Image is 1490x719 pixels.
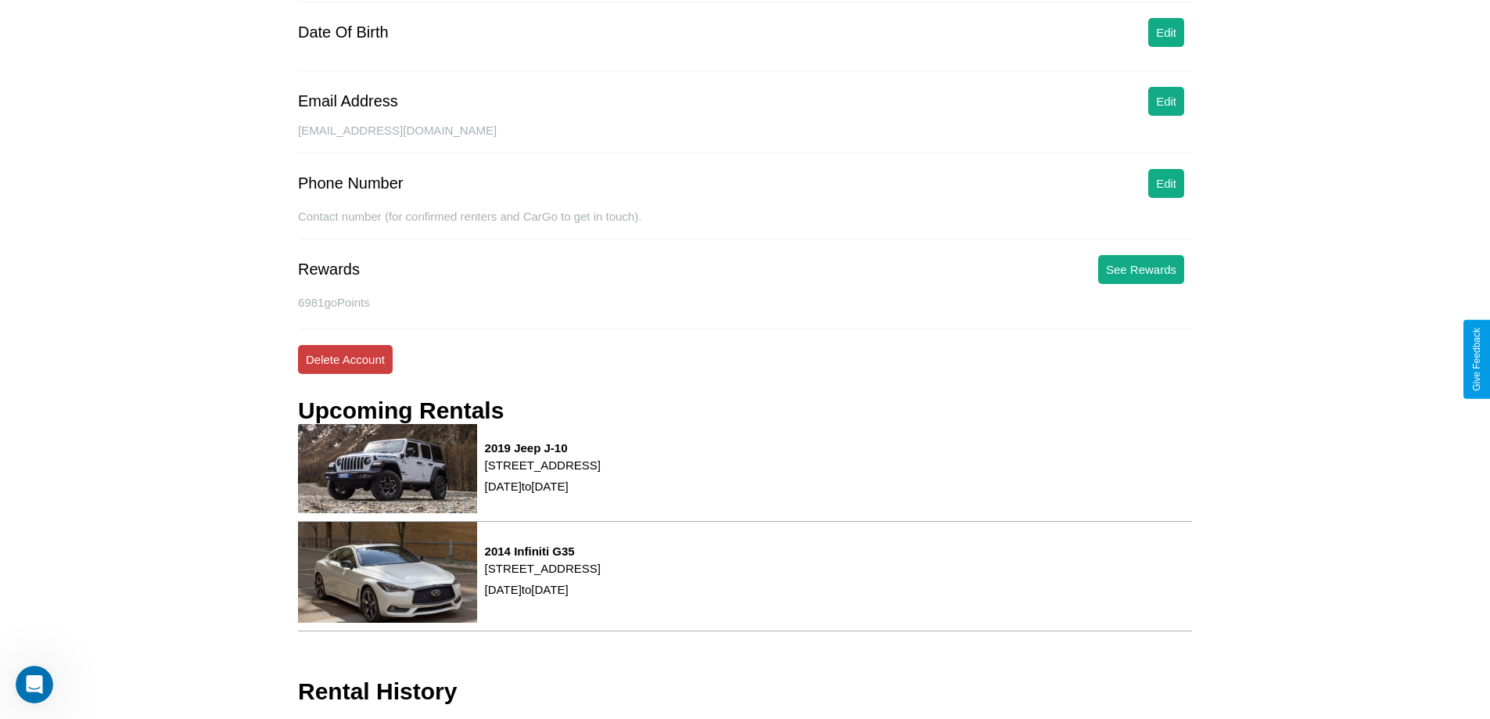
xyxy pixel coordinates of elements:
[485,545,601,558] h3: 2014 Infiniti G35
[485,579,601,600] p: [DATE] to [DATE]
[298,261,360,279] div: Rewards
[298,23,389,41] div: Date Of Birth
[298,292,1192,313] p: 6981 goPoints
[298,92,398,110] div: Email Address
[485,441,601,455] h3: 2019 Jeep J-10
[298,174,404,192] div: Phone Number
[1148,18,1184,47] button: Edit
[1471,328,1482,391] div: Give Feedback
[1148,87,1184,116] button: Edit
[1148,169,1184,198] button: Edit
[298,397,504,424] h3: Upcoming Rentals
[298,345,393,374] button: Delete Account
[298,522,477,623] img: rental
[298,210,1192,239] div: Contact number (for confirmed renters and CarGo to get in touch).
[16,666,53,703] iframe: Intercom live chat
[1098,255,1184,284] button: See Rewards
[485,476,601,497] p: [DATE] to [DATE]
[485,558,601,579] p: [STREET_ADDRESS]
[298,678,457,705] h3: Rental History
[485,455,601,476] p: [STREET_ADDRESS]
[298,124,1192,153] div: [EMAIL_ADDRESS][DOMAIN_NAME]
[298,424,477,513] img: rental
